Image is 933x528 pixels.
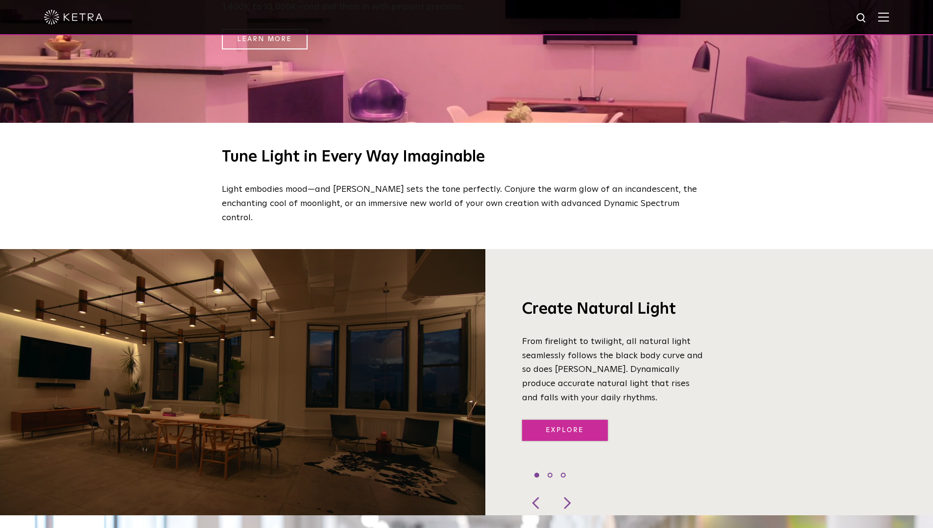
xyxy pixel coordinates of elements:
img: ketra-logo-2019-white [44,10,103,24]
a: Explore [522,420,608,441]
a: Learn More [222,29,308,50]
h3: Create Natural Light [522,299,706,320]
img: search icon [856,12,868,24]
img: Hamburger%20Nav.svg [878,12,889,22]
p: From firelight to twilight, all natural light seamlessly follows the black body curve and so does... [522,335,706,405]
h2: Tune Light in Every Way Imaginable [222,147,712,168]
p: Light embodies mood—and [PERSON_NAME] sets the tone perfectly. Conjure the warm glow of an incand... [222,183,707,225]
